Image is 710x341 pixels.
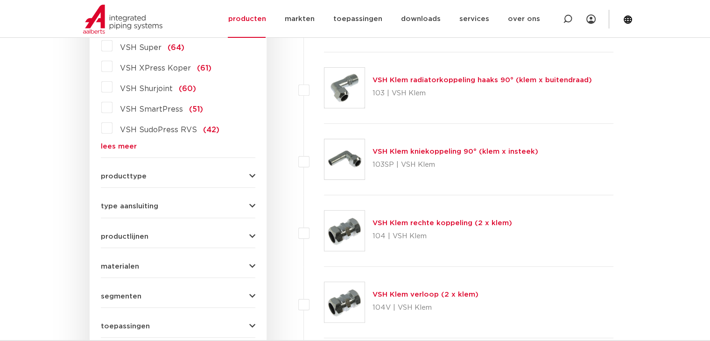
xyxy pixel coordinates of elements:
[324,68,365,108] img: Thumbnail for VSH Klem radiatorkoppeling haaks 90° (klem x buitendraad)
[203,126,219,134] span: (42)
[101,233,255,240] button: productlijnen
[101,143,255,150] a: lees meer
[101,263,255,270] button: materialen
[324,211,365,251] img: Thumbnail for VSH Klem rechte koppeling (2 x klem)
[373,157,538,172] p: 103SP | VSH Klem
[324,139,365,179] img: Thumbnail for VSH Klem kniekoppeling 90° (klem x insteek)
[324,282,365,322] img: Thumbnail for VSH Klem verloop (2 x klem)
[101,293,141,300] span: segmenten
[120,44,162,51] span: VSH Super
[168,44,184,51] span: (64)
[373,229,512,244] p: 104 | VSH Klem
[101,173,255,180] button: producttype
[373,220,512,227] a: VSH Klem rechte koppeling (2 x klem)
[120,85,173,92] span: VSH Shurjoint
[101,233,148,240] span: productlijnen
[101,293,255,300] button: segmenten
[101,173,147,180] span: producttype
[101,263,139,270] span: materialen
[373,300,478,315] p: 104V | VSH Klem
[197,64,211,72] span: (61)
[101,203,255,210] button: type aansluiting
[373,291,478,298] a: VSH Klem verloop (2 x klem)
[101,323,150,330] span: toepassingen
[373,77,592,84] a: VSH Klem radiatorkoppeling haaks 90° (klem x buitendraad)
[373,148,538,155] a: VSH Klem kniekoppeling 90° (klem x insteek)
[101,323,255,330] button: toepassingen
[101,203,158,210] span: type aansluiting
[179,85,196,92] span: (60)
[189,106,203,113] span: (51)
[120,106,183,113] span: VSH SmartPress
[120,126,197,134] span: VSH SudoPress RVS
[120,64,191,72] span: VSH XPress Koper
[373,86,592,101] p: 103 | VSH Klem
